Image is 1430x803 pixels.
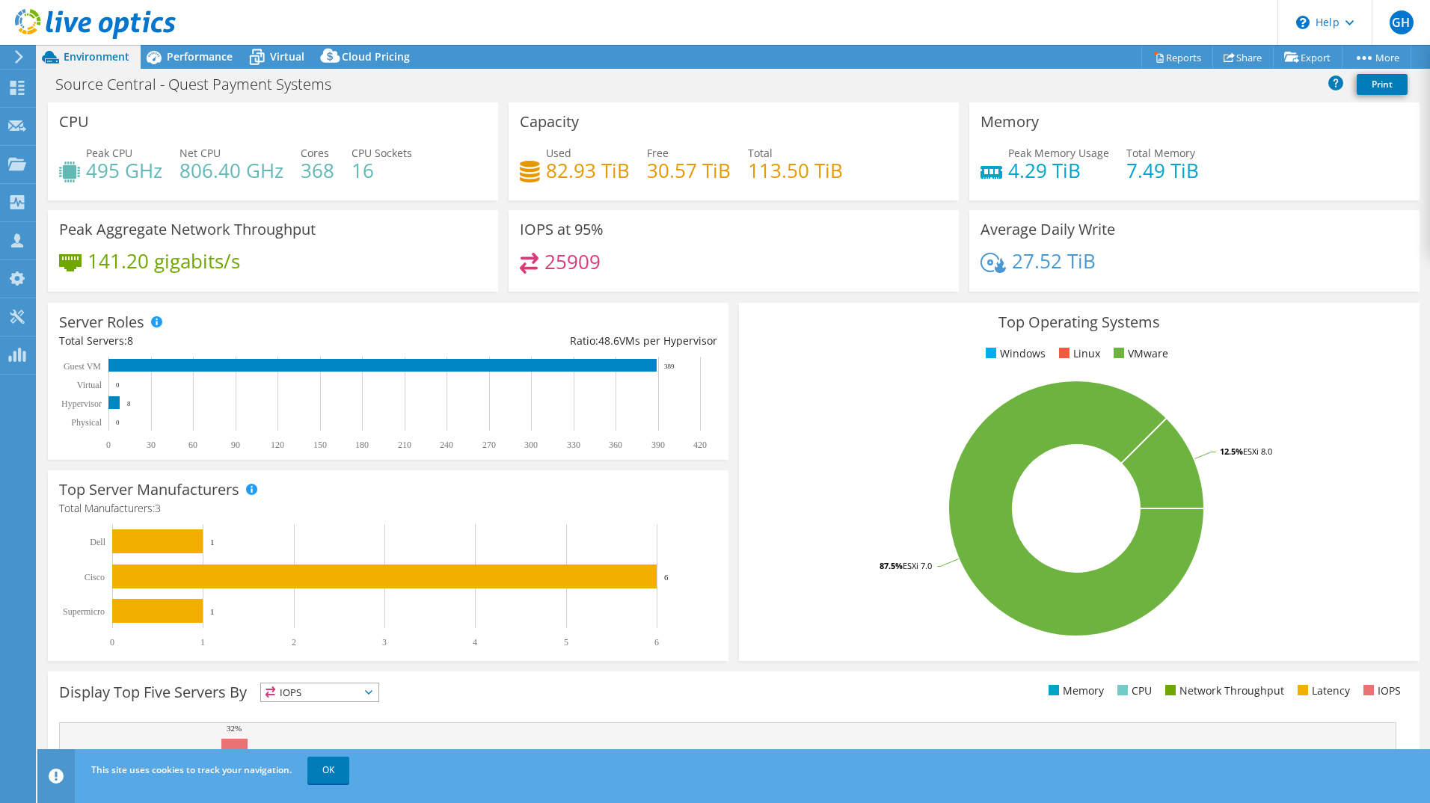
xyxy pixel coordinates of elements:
h4: 27.52 TiB [1012,253,1096,269]
h3: Top Server Manufacturers [59,482,239,498]
a: More [1342,46,1411,69]
a: Export [1273,46,1342,69]
text: 6 [654,637,659,647]
li: IOPS [1360,683,1401,699]
h4: 113.50 TiB [748,162,843,179]
span: Peak Memory Usage [1008,146,1109,160]
svg: \n [1296,16,1310,29]
text: 60 [188,440,197,450]
span: Total [748,146,773,160]
h4: 16 [352,162,412,179]
span: CPU Sockets [352,146,412,160]
span: 48.6 [598,333,619,348]
li: Memory [1045,683,1104,699]
span: 3 [155,501,161,515]
text: 389 [664,363,675,370]
a: Reports [1141,46,1213,69]
span: Free [647,146,669,160]
text: 300 [524,440,538,450]
text: Virtual [77,380,102,390]
text: Cisco [85,572,105,582]
text: 0 [116,381,120,389]
text: Physical [71,417,102,428]
text: 120 [271,440,284,450]
text: 0 [116,419,120,426]
text: 150 [313,440,327,450]
text: 2 [292,637,296,647]
text: 4 [473,637,477,647]
text: Supermicro [63,606,105,617]
text: Guest VM [64,361,101,372]
text: 30 [147,440,156,450]
text: 6 [664,573,669,582]
text: 90 [231,440,240,450]
tspan: ESXi 8.0 [1243,446,1272,457]
li: VMware [1110,345,1168,362]
a: Print [1357,74,1408,95]
h4: 4.29 TiB [1008,162,1109,179]
li: CPU [1114,683,1152,699]
text: 210 [398,440,411,450]
h4: 30.57 TiB [647,162,731,179]
text: 180 [355,440,369,450]
h4: 368 [301,162,334,179]
text: 1 [210,607,215,616]
text: 3 [382,637,387,647]
span: Peak CPU [86,146,132,160]
li: Linux [1055,345,1100,362]
div: Ratio: VMs per Hypervisor [388,333,717,349]
span: Total Memory [1126,146,1195,160]
h3: Top Operating Systems [750,314,1408,330]
span: GH [1390,10,1414,34]
div: Total Servers: [59,333,388,349]
h4: 141.20 gigabits/s [88,253,240,269]
h4: 806.40 GHz [179,162,283,179]
h3: Peak Aggregate Network Throughput [59,221,316,238]
tspan: ESXi 7.0 [903,560,932,571]
text: 32% [227,724,242,733]
a: OK [307,757,349,784]
span: Environment [64,49,129,64]
text: 360 [609,440,622,450]
h1: Source Central - Quest Payment Systems [49,76,355,93]
li: Network Throughput [1162,683,1284,699]
h4: 25909 [544,253,601,270]
text: 1 [210,538,215,547]
h3: Capacity [520,114,579,130]
h3: Memory [981,114,1039,130]
tspan: 87.5% [880,560,903,571]
span: This site uses cookies to track your navigation. [91,763,292,776]
text: 5 [564,637,568,647]
h3: Average Daily Write [981,221,1115,238]
span: 8 [127,333,133,348]
span: Performance [167,49,233,64]
text: 0 [106,440,111,450]
li: Latency [1294,683,1350,699]
h4: 495 GHz [86,162,162,179]
h4: 7.49 TiB [1126,162,1199,179]
span: Cloud Pricing [342,49,410,64]
text: 240 [440,440,453,450]
span: Virtual [270,49,304,64]
text: 0 [110,637,114,647]
span: IOPS [261,683,378,701]
tspan: 12.5% [1220,446,1243,457]
li: Windows [982,345,1046,362]
text: Dell [90,537,105,547]
text: 390 [651,440,665,450]
text: 8 [127,400,131,407]
h3: Server Roles [59,314,144,330]
text: 420 [693,440,707,450]
span: Net CPU [179,146,221,160]
span: Cores [301,146,329,160]
a: Share [1212,46,1274,69]
text: 330 [567,440,580,450]
span: Used [546,146,571,160]
h4: Total Manufacturers: [59,500,717,517]
text: 1 [200,637,205,647]
h3: IOPS at 95% [520,221,604,238]
text: 270 [482,440,496,450]
text: Hypervisor [61,399,102,409]
h4: 82.93 TiB [546,162,630,179]
h3: CPU [59,114,89,130]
